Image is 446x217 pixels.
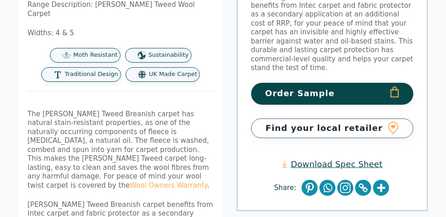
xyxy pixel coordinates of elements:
a: Copy Link [355,180,371,196]
span: UK Made Carpet [149,71,197,78]
p: Widths: 4 & 5 [28,29,214,38]
a: Download Spec Sheet [282,159,383,169]
a: Wool Owners Warranty [130,181,207,190]
a: Find your local retailer [251,119,414,138]
a: Instagram [337,180,353,196]
span: Traditional Design [65,71,118,78]
p: Range Description: [PERSON_NAME] Tweed Wool Carpet [28,0,214,18]
span: Sustainability [149,51,189,59]
span: The [PERSON_NAME] Tweed Breanish carpet has natural stain-resistant properties, as one of the nat... [28,110,209,190]
span: Share: [274,184,301,193]
a: Pinterest [302,180,318,196]
a: More [373,180,389,196]
a: Whatsapp [319,180,336,196]
button: Order Sample [251,83,414,104]
span: Moth Resistant [73,51,118,59]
